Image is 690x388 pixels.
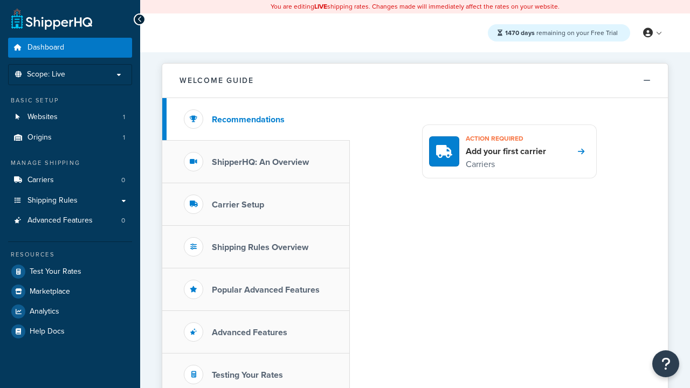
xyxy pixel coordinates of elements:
[8,322,132,341] a: Help Docs
[27,196,78,205] span: Shipping Rules
[212,115,285,124] h3: Recommendations
[162,64,668,98] button: Welcome Guide
[212,370,283,380] h3: Testing Your Rates
[652,350,679,377] button: Open Resource Center
[212,242,308,252] h3: Shipping Rules Overview
[8,107,132,127] a: Websites1
[212,328,287,337] h3: Advanced Features
[8,158,132,168] div: Manage Shipping
[30,307,59,316] span: Analytics
[8,170,132,190] li: Carriers
[466,131,546,145] h3: Action required
[505,28,618,38] span: remaining on your Free Trial
[8,250,132,259] div: Resources
[8,96,132,105] div: Basic Setup
[123,113,125,122] span: 1
[505,28,535,38] strong: 1470 days
[8,211,132,231] a: Advanced Features0
[466,145,546,157] h4: Add your first carrier
[466,157,546,171] p: Carriers
[27,113,58,122] span: Websites
[8,191,132,211] a: Shipping Rules
[121,216,125,225] span: 0
[123,133,125,142] span: 1
[121,176,125,185] span: 0
[8,282,132,301] a: Marketplace
[8,262,132,281] a: Test Your Rates
[30,267,81,276] span: Test Your Rates
[8,128,132,148] a: Origins1
[8,170,132,190] a: Carriers0
[8,211,132,231] li: Advanced Features
[8,107,132,127] li: Websites
[180,77,254,85] h2: Welcome Guide
[27,176,54,185] span: Carriers
[27,133,52,142] span: Origins
[27,70,65,79] span: Scope: Live
[212,157,309,167] h3: ShipperHQ: An Overview
[212,200,264,210] h3: Carrier Setup
[30,327,65,336] span: Help Docs
[212,285,320,295] h3: Popular Advanced Features
[8,38,132,58] a: Dashboard
[8,302,132,321] a: Analytics
[8,128,132,148] li: Origins
[30,287,70,296] span: Marketplace
[314,2,327,11] b: LIVE
[27,43,64,52] span: Dashboard
[27,216,93,225] span: Advanced Features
